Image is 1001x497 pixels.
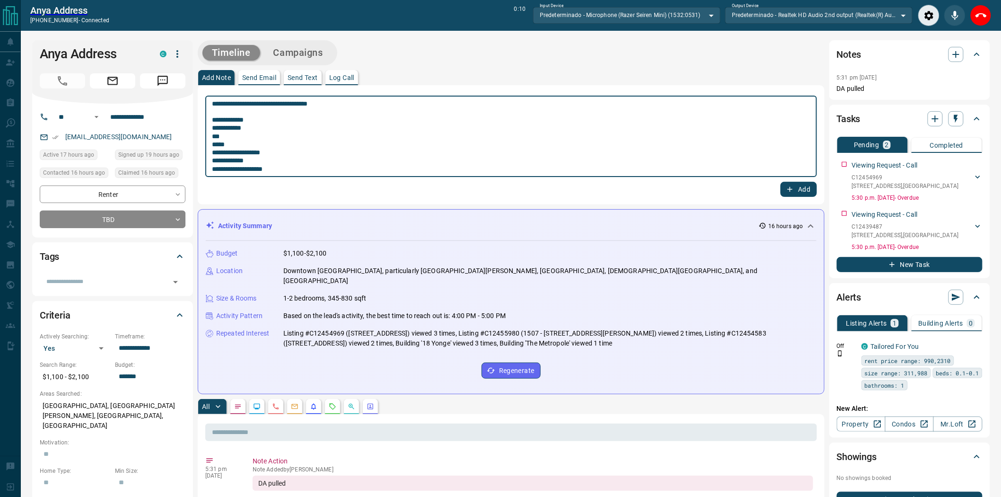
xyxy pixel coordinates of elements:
[865,368,928,378] span: size range: 311,988
[918,320,963,327] p: Building Alerts
[291,403,299,410] svg: Emails
[216,311,263,321] p: Activity Pattern
[533,7,720,23] div: Predeterminado - Microphone (Razer Seiren Mini) (1532:0531)
[169,275,182,289] button: Open
[40,398,185,434] p: [GEOGRAPHIC_DATA], [GEOGRAPHIC_DATA][PERSON_NAME], [GEOGRAPHIC_DATA], [GEOGRAPHIC_DATA]
[837,111,861,126] h2: Tasks
[140,73,185,89] span: Message
[918,5,940,26] div: Audio Settings
[65,133,172,141] a: [EMAIL_ADDRESS][DOMAIN_NAME]
[283,248,327,258] p: $1,100-$2,100
[852,243,983,251] p: 5:30 p.m. [DATE] - Overdue
[216,248,238,258] p: Budget
[348,403,355,410] svg: Opportunities
[936,368,979,378] span: beds: 0.1-0.1
[40,438,185,447] p: Motivation:
[854,142,879,148] p: Pending
[52,134,59,141] svg: Email Verified
[40,361,110,369] p: Search Range:
[329,403,336,410] svg: Requests
[852,210,918,220] p: Viewing Request - Call
[837,342,856,350] p: Off
[118,150,179,160] span: Signed up 19 hours ago
[871,343,919,350] a: Tailored For You
[40,249,59,264] h2: Tags
[253,466,813,473] p: Note Added by [PERSON_NAME]
[205,466,238,472] p: 5:31 pm
[837,445,983,468] div: Showings
[205,472,238,479] p: [DATE]
[81,17,109,24] span: connected
[40,304,185,327] div: Criteria
[253,476,813,491] div: DA pulled
[40,308,70,323] h2: Criteria
[283,266,817,286] p: Downtown [GEOGRAPHIC_DATA], particularly [GEOGRAPHIC_DATA][PERSON_NAME], [GEOGRAPHIC_DATA], [DEMO...
[885,142,889,148] p: 2
[283,328,817,348] p: Listing #C12454969 ([STREET_ADDRESS]) viewed 3 times, Listing #C12455980 (1507 - [STREET_ADDRESS]...
[90,73,135,89] span: Email
[253,403,261,410] svg: Lead Browsing Activity
[40,150,110,163] div: Sun Oct 12 2025
[115,168,185,181] div: Sun Oct 12 2025
[40,332,110,341] p: Actively Searching:
[43,168,105,177] span: Contacted 16 hours ago
[970,5,992,26] div: End Call
[115,361,185,369] p: Budget:
[852,182,959,190] p: [STREET_ADDRESS] , [GEOGRAPHIC_DATA]
[482,363,541,379] button: Regenerate
[40,467,110,475] p: Home Type:
[288,74,318,81] p: Send Text
[885,417,934,432] a: Condos
[930,142,964,149] p: Completed
[283,311,506,321] p: Based on the lead's activity, the best time to reach out is: 4:00 PM - 5:00 PM
[115,150,185,163] div: Sun Oct 12 2025
[40,186,185,203] div: Renter
[865,381,904,390] span: bathrooms: 1
[202,74,231,81] p: Add Note
[40,211,185,228] div: TBD
[202,403,210,410] p: All
[218,221,272,231] p: Activity Summary
[837,74,877,81] p: 5:31 pm [DATE]
[216,293,257,303] p: Size & Rooms
[933,417,982,432] a: Mr.Loft
[272,403,280,410] svg: Calls
[160,51,167,57] div: condos.ca
[43,150,94,160] span: Active 17 hours ago
[540,3,564,9] label: Input Device
[837,84,983,94] p: DA pulled
[202,45,260,61] button: Timeline
[837,350,843,357] svg: Push Notification Only
[852,194,983,202] p: 5:30 p.m. [DATE] - Overdue
[30,5,109,16] a: Anya Address
[944,5,966,26] div: Mute
[969,320,973,327] p: 0
[115,467,185,475] p: Min Size:
[40,390,185,398] p: Areas Searched:
[861,343,868,350] div: condos.ca
[264,45,333,61] button: Campaigns
[40,73,85,89] span: Call
[852,171,983,192] div: C12454969[STREET_ADDRESS],[GEOGRAPHIC_DATA]
[837,286,983,309] div: Alerts
[40,245,185,268] div: Tags
[865,356,951,365] span: rent price range: 990,2310
[367,403,374,410] svg: Agent Actions
[732,3,759,9] label: Output Device
[852,221,983,241] div: C12439487[STREET_ADDRESS],[GEOGRAPHIC_DATA]
[514,5,526,26] p: 0:10
[40,341,110,356] div: Yes
[40,168,110,181] div: Sun Oct 12 2025
[206,217,817,235] div: Activity Summary16 hours ago
[216,328,269,338] p: Repeated Interest
[837,417,886,432] a: Property
[852,173,959,182] p: C12454969
[852,160,918,170] p: Viewing Request - Call
[253,456,813,466] p: Note Action
[40,46,146,62] h1: Anya Address
[216,266,243,276] p: Location
[846,320,887,327] p: Listing Alerts
[837,43,983,66] div: Notes
[893,320,896,327] p: 1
